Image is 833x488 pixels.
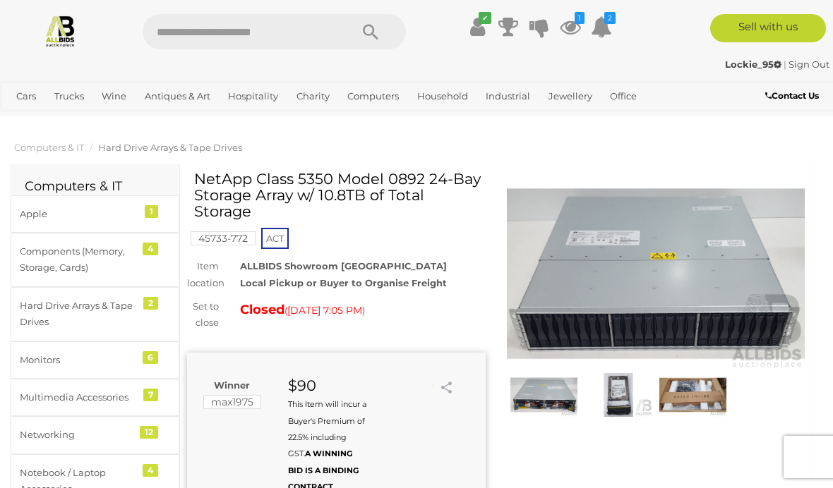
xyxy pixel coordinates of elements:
[191,231,256,245] mark: 45733-772
[11,287,179,341] a: Hard Drive Arrays & Tape Drives 2
[143,351,158,364] div: 6
[176,258,229,291] div: Item location
[143,243,158,255] div: 4
[291,85,335,108] a: Charity
[725,59,784,70] a: Lockie_95
[191,233,256,244] a: 45733-772
[507,178,805,370] img: NetApp Class 5350 Model 0892 24-Bay Storage Array w/ 10.8TB of Total Storage
[789,59,829,70] a: Sign Out
[44,14,77,47] img: Allbids.com.au
[96,85,132,108] a: Wine
[49,85,90,108] a: Trucks
[11,379,179,416] a: Multimedia Accessories 7
[20,298,136,331] div: Hard Drive Arrays & Tape Drives
[11,416,179,453] a: Networking 12
[11,233,179,287] a: Components (Memory, Storage, Cards) 4
[604,85,642,108] a: Office
[575,12,585,24] i: 1
[585,373,652,417] img: NetApp Class 5350 Model 0892 24-Bay Storage Array w/ 10.8TB of Total Storage
[287,304,362,317] span: [DATE] 7:05 PM
[143,464,158,477] div: 4
[145,205,158,218] div: 1
[240,302,284,317] strong: Closed
[25,180,165,194] h2: Computers & IT
[20,243,136,276] div: Components (Memory, Storage, Cards)
[765,90,819,101] b: Contact Us
[480,85,536,108] a: Industrial
[143,297,158,310] div: 2
[194,171,482,219] h1: NetApp Class 5350 Model 0892 24-Bay Storage Array w/ 10.8TB of Total Storage
[591,14,612,39] a: 2
[240,277,447,288] strong: Local Pickup or Buyer to Organise Freight
[543,85,598,108] a: Jewellery
[58,108,169,131] a: [GEOGRAPHIC_DATA]
[335,14,406,49] button: Search
[14,142,84,153] a: Computers & IT
[203,395,261,409] mark: max1975
[510,373,578,417] img: NetApp Class 5350 Model 0892 24-Bay Storage Array w/ 10.8TB of Total Storage
[11,195,179,233] a: Apple 1
[288,377,316,394] strong: $90
[139,85,216,108] a: Antiques & Art
[214,379,250,391] b: Winner
[467,14,488,39] a: ✔
[11,85,42,108] a: Cars
[659,373,727,417] img: NetApp Class 5350 Model 0892 24-Bay Storage Array w/ 10.8TB of Total Storage
[240,260,447,272] strong: ALLBIDS Showroom [GEOGRAPHIC_DATA]
[11,108,51,131] a: Sports
[261,228,289,249] span: ACT
[20,389,136,405] div: Multimedia Accessories
[140,426,158,439] div: 12
[20,352,136,368] div: Monitors
[560,14,581,39] a: 1
[284,305,365,316] span: ( )
[222,85,284,108] a: Hospitality
[765,88,822,104] a: Contact Us
[176,298,229,331] div: Set to close
[143,389,158,401] div: 7
[420,379,434,393] li: Watch this item
[710,14,826,42] a: Sell with us
[20,206,136,222] div: Apple
[11,341,179,379] a: Monitors 6
[725,59,781,70] strong: Lockie_95
[342,85,404,108] a: Computers
[479,12,491,24] i: ✔
[412,85,474,108] a: Household
[20,427,136,443] div: Networking
[98,142,242,153] a: Hard Drive Arrays & Tape Drives
[604,12,616,24] i: 2
[784,59,786,70] span: |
